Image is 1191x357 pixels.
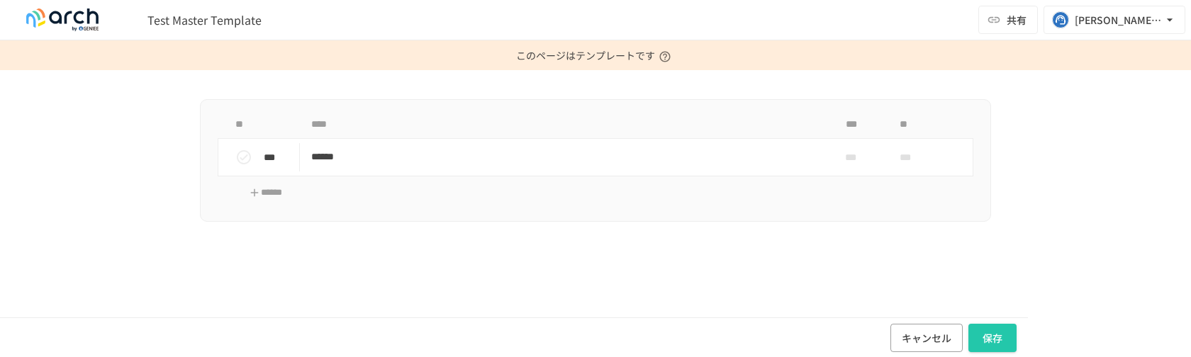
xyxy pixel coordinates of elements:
[147,11,262,28] span: Test Master Template
[978,6,1038,34] button: 共有
[1007,12,1027,28] span: 共有
[17,8,108,31] img: logo-default@2x-9cf2c760.svg
[516,40,675,70] p: このページはテンプレートです
[890,323,963,352] button: キャンセル
[230,143,258,171] button: status
[1044,6,1185,34] button: [PERSON_NAME][EMAIL_ADDRESS][PERSON_NAME][DOMAIN_NAME]
[218,111,973,176] table: task table
[1075,11,1163,29] div: [PERSON_NAME][EMAIL_ADDRESS][PERSON_NAME][DOMAIN_NAME]
[968,323,1017,352] button: 保存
